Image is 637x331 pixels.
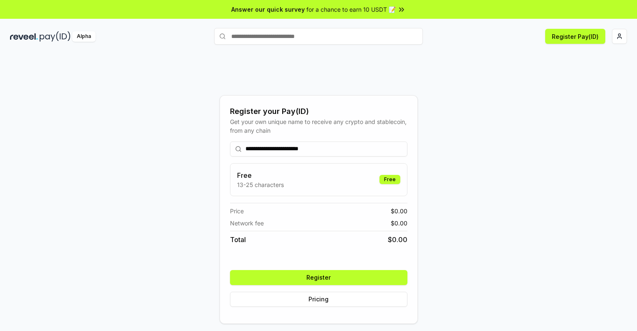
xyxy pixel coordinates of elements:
[391,219,407,227] span: $ 0.00
[379,175,400,184] div: Free
[230,106,407,117] div: Register your Pay(ID)
[237,180,284,189] p: 13-25 characters
[230,292,407,307] button: Pricing
[388,235,407,245] span: $ 0.00
[230,219,264,227] span: Network fee
[40,31,71,42] img: pay_id
[72,31,96,42] div: Alpha
[10,31,38,42] img: reveel_dark
[237,170,284,180] h3: Free
[230,235,246,245] span: Total
[230,270,407,285] button: Register
[545,29,605,44] button: Register Pay(ID)
[230,207,244,215] span: Price
[231,5,305,14] span: Answer our quick survey
[230,117,407,135] div: Get your own unique name to receive any crypto and stablecoin, from any chain
[391,207,407,215] span: $ 0.00
[306,5,396,14] span: for a chance to earn 10 USDT 📝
